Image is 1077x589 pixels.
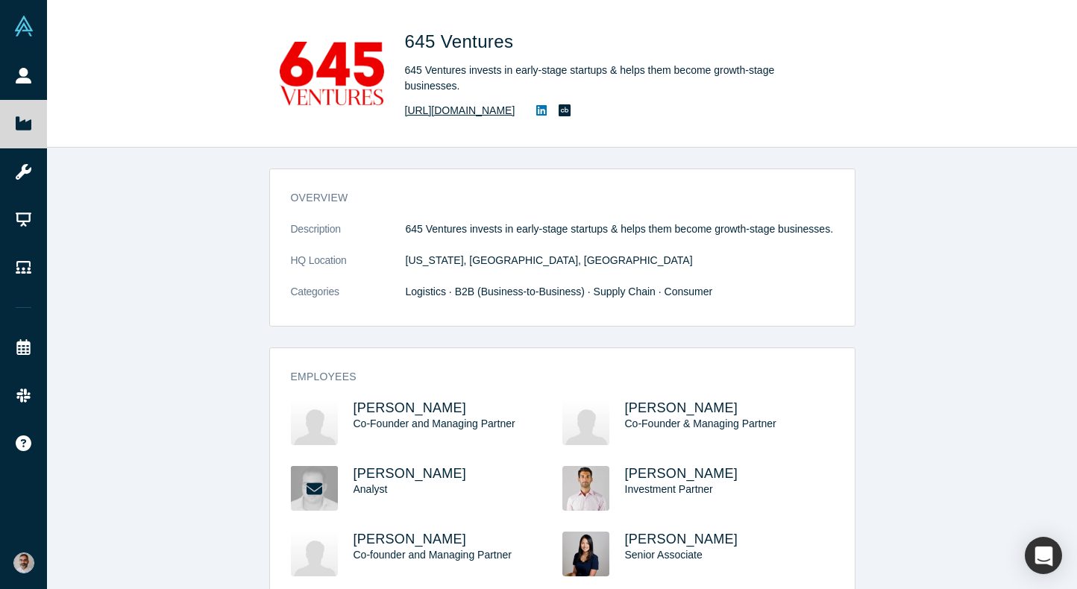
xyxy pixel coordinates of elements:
[280,22,384,126] img: 645 Ventures's Logo
[291,400,338,445] img: Nnamdi Okike's Profile Image
[291,221,406,253] dt: Description
[625,532,738,547] a: [PERSON_NAME]
[291,190,813,206] h3: overview
[354,549,512,561] span: Co-founder and Managing Partner
[625,418,776,429] span: Co-Founder & Managing Partner
[291,532,338,576] img: Aaron Holiday's Profile Image
[405,31,519,51] span: 645 Ventures
[354,418,515,429] span: Co-Founder and Managing Partner
[354,466,467,481] a: [PERSON_NAME]
[562,532,609,576] img: Mendy Yang's Profile Image
[354,483,388,495] span: Analyst
[405,103,515,119] a: [URL][DOMAIN_NAME]
[625,400,738,415] a: [PERSON_NAME]
[562,466,609,511] img: Vardan Gattani's Profile Image
[625,466,738,481] a: [PERSON_NAME]
[13,16,34,37] img: Alchemist Vault Logo
[354,532,467,547] a: [PERSON_NAME]
[406,221,834,237] p: 645 Ventures invests in early-stage startups & helps them become growth-stage businesses.
[625,549,703,561] span: Senior Associate
[291,253,406,284] dt: HQ Location
[405,63,823,94] div: 645 Ventures invests in early-stage startups & helps them become growth-stage businesses.
[291,284,406,315] dt: Categories
[406,253,834,268] dd: [US_STATE], [GEOGRAPHIC_DATA], [GEOGRAPHIC_DATA]
[291,369,813,385] h3: Employees
[562,400,609,445] img: Nnamdi Okike's Profile Image
[625,483,713,495] span: Investment Partner
[354,400,467,415] a: [PERSON_NAME]
[13,552,34,573] img: Gotam Bhardwaj's Account
[406,286,713,297] span: Logistics · B2B (Business-to-Business) · Supply Chain · Consumer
